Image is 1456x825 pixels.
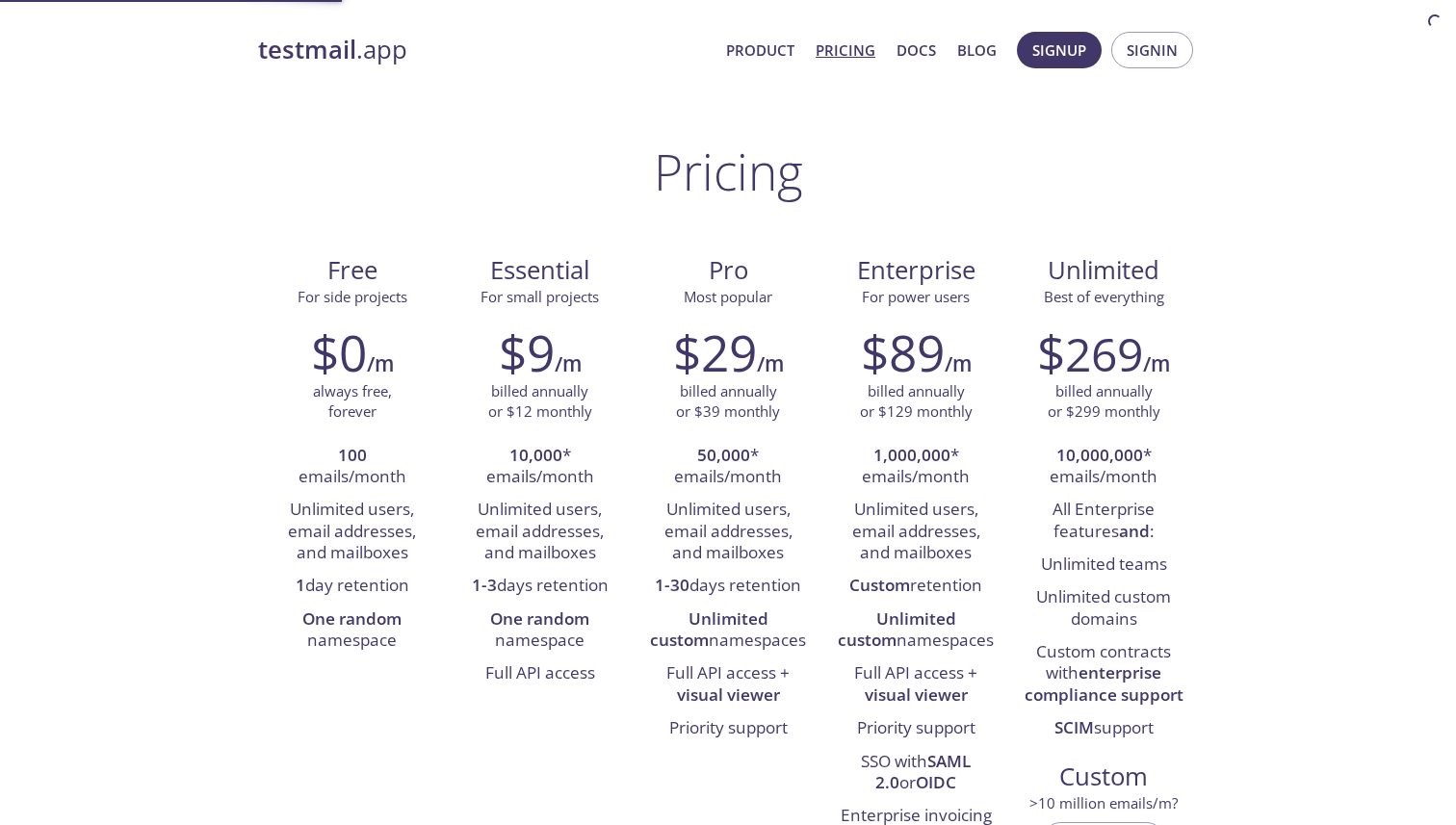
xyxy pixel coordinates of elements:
[1025,581,1183,636] li: Unlimited custom domains
[873,444,950,466] strong: 1,000,000
[916,771,956,793] strong: OIDC
[838,607,956,651] strong: Unlimited custom
[697,444,750,466] strong: 50,000
[273,570,431,603] li: day retention
[472,574,497,596] strong: 1-3
[648,657,807,712] li: Full API access +
[862,287,970,306] span: For power users
[313,381,392,423] p: always free, forever
[1025,661,1183,705] strong: enterprise compliance support
[1119,520,1150,542] strong: and
[490,607,589,630] strong: One random
[838,254,995,287] span: Enterprise
[273,254,430,287] span: Free
[1025,440,1183,495] li: * emails/month
[1025,712,1183,745] li: support
[1025,549,1183,581] li: Unlimited teams
[849,574,910,596] strong: Custom
[258,34,711,66] a: testmail.app
[258,33,356,66] strong: testmail
[273,494,431,570] li: Unlimited users, email addresses, and mailboxes
[648,570,807,603] li: days retention
[1143,348,1170,380] h6: /m
[1037,323,1143,381] h2: $
[460,570,619,603] li: days retention
[837,440,996,495] li: * emails/month
[460,604,619,658] li: namespace
[555,348,582,380] h6: /m
[648,494,807,570] li: Unlimited users, email addresses, and mailboxes
[296,574,305,596] strong: 1
[865,683,968,706] strong: visual viewer
[837,712,996,745] li: Priority support
[860,381,973,423] p: billed annually or $129 monthly
[311,323,367,381] h2: $0
[837,657,996,712] li: Full API access +
[655,574,689,596] strong: 1-30
[1127,38,1178,63] span: Signin
[676,381,780,423] p: billed annually or $39 monthly
[957,38,997,63] a: Blog
[460,494,619,570] li: Unlimited users, email addresses, and mailboxes
[1025,494,1183,549] li: All Enterprise features :
[1056,444,1143,466] strong: 10,000,000
[302,607,402,630] strong: One random
[460,440,619,495] li: * emails/month
[650,607,768,651] strong: Unlimited custom
[461,254,618,287] span: Essential
[648,604,807,658] li: namespaces
[1048,253,1159,287] span: Unlimited
[460,657,619,690] li: Full API access
[1032,38,1086,63] span: Signup
[1048,381,1160,423] p: billed annually or $299 monthly
[1111,32,1193,68] button: Signin
[897,38,936,63] a: Docs
[481,287,599,306] span: For small projects
[1026,761,1183,793] span: Custom
[648,712,807,745] li: Priority support
[945,348,972,380] h6: /m
[875,750,971,793] strong: SAML 2.0
[649,254,806,287] span: Pro
[273,604,431,658] li: namespace
[837,604,996,658] li: namespaces
[816,38,875,63] a: Pricing
[757,348,784,380] h6: /m
[673,323,757,381] h2: $29
[1029,793,1178,812] span: > 10 million emails/m?
[837,570,996,603] li: retention
[273,440,431,495] li: emails/month
[499,323,555,381] h2: $9
[861,323,945,381] h2: $89
[488,381,592,423] p: billed annually or $12 monthly
[298,287,407,306] span: For side projects
[1054,716,1094,738] strong: SCIM
[338,444,367,466] strong: 100
[726,38,794,63] a: Product
[648,440,807,495] li: * emails/month
[1017,32,1102,68] button: Signup
[837,494,996,570] li: Unlimited users, email addresses, and mailboxes
[1065,322,1143,385] span: 269
[509,444,562,466] strong: 10,000
[1044,287,1164,306] span: Best of everything
[684,287,772,306] span: Most popular
[367,348,394,380] h6: /m
[654,142,803,200] h1: Pricing
[677,683,780,706] strong: visual viewer
[837,746,996,801] li: SSO with or
[1025,636,1183,712] li: Custom contracts with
